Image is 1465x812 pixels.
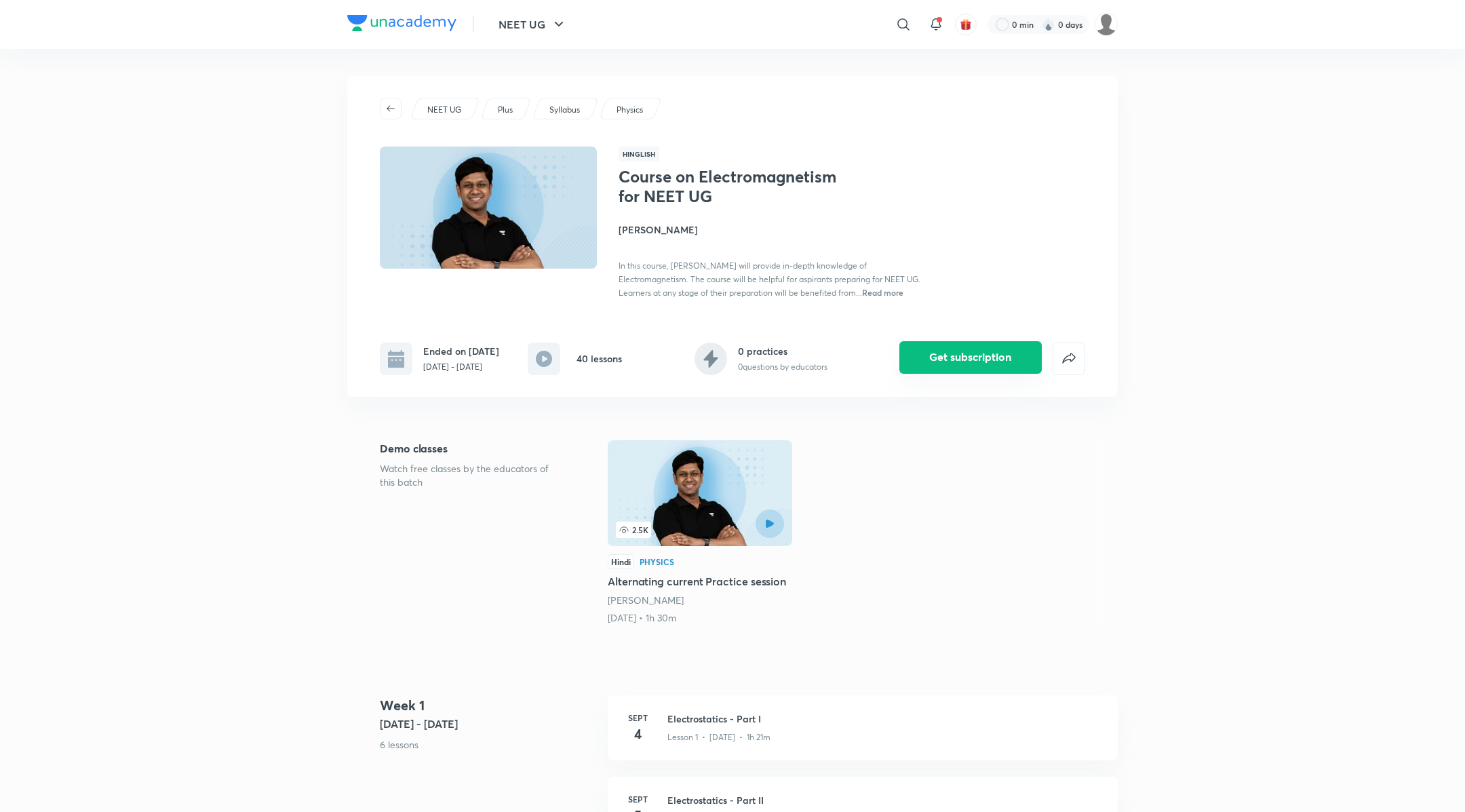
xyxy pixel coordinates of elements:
[425,104,464,116] a: NEET UG
[423,361,499,373] p: [DATE] - [DATE]
[380,462,564,489] p: Watch free classes by the educators of this batch
[667,731,770,743] p: Lesson 1 • [DATE] • 1h 21m
[614,104,646,116] a: Physics
[667,712,1101,726] h3: Electrostatics - Part I
[1042,18,1055,31] img: streak
[608,573,792,589] h5: Alternating current Practice session
[624,712,651,724] h6: Sept
[608,695,1118,777] a: Sept4Electrostatics - Part ILesson 1 • [DATE] • 1h 21m
[608,554,634,569] div: Hindi
[490,11,575,38] button: NEET UG
[608,611,792,625] div: 27th Sept • 1h 30m
[640,558,674,566] div: Physics
[624,793,651,805] h6: Sept
[347,15,456,31] img: Company Logo
[738,344,827,358] h6: 0 practices
[1053,343,1085,375] button: false
[380,716,597,732] h5: [DATE] - [DATE]
[738,361,827,373] p: 0 questions by educators
[608,594,684,606] a: [PERSON_NAME]
[608,440,792,625] a: Alternating current Practice session
[498,104,513,116] p: Plus
[577,351,622,366] h6: 40 lessons
[608,594,792,607] div: Gaurav Gupta
[547,104,583,116] a: Syllabus
[899,341,1042,374] button: Get subscription
[955,14,977,35] button: avatar
[619,260,920,298] span: In this course, [PERSON_NAME] will provide in-depth knowledge of Electromagnetism. The course wil...
[496,104,515,116] a: Plus
[619,147,659,161] span: Hinglish
[380,695,597,716] h4: Week 1
[549,104,580,116] p: Syllabus
[608,440,792,625] a: 2.5KHindiPhysicsAlternating current Practice session[PERSON_NAME][DATE] • 1h 30m
[378,145,599,270] img: Thumbnail
[380,440,564,457] h5: Demo classes
[624,724,651,744] h4: 4
[619,167,840,206] h1: Course on Electromagnetism for NEET UG
[427,104,461,116] p: NEET UG
[960,18,972,31] img: avatar
[347,15,456,35] a: Company Logo
[619,223,922,237] h4: [PERSON_NAME]
[423,344,499,358] h6: Ended on [DATE]
[862,287,903,298] span: Read more
[667,793,1101,807] h3: Electrostatics - Part II
[616,522,651,538] span: 2.5K
[1095,13,1118,36] img: Subrat
[617,104,643,116] p: Physics
[380,737,597,752] p: 6 lessons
